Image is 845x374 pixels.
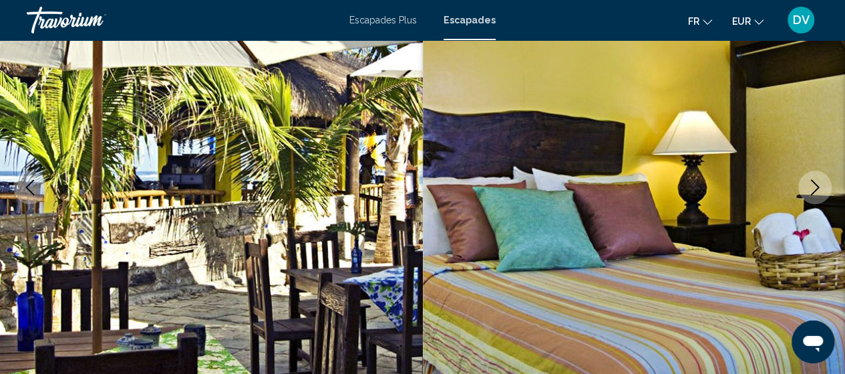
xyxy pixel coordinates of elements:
[688,16,699,27] font: fr
[732,16,751,27] font: EUR
[792,320,834,363] iframe: Bouton de lancement de la fenêtre de messagerie
[732,11,764,31] button: Changer de devise
[444,15,496,25] a: Escapades
[688,11,712,31] button: Changer de langue
[793,13,810,27] font: DV
[13,171,47,204] button: Previous image
[784,6,818,34] button: Menu utilisateur
[27,7,336,33] a: Travorium
[798,171,832,204] button: Next image
[349,15,417,25] a: Escapades Plus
